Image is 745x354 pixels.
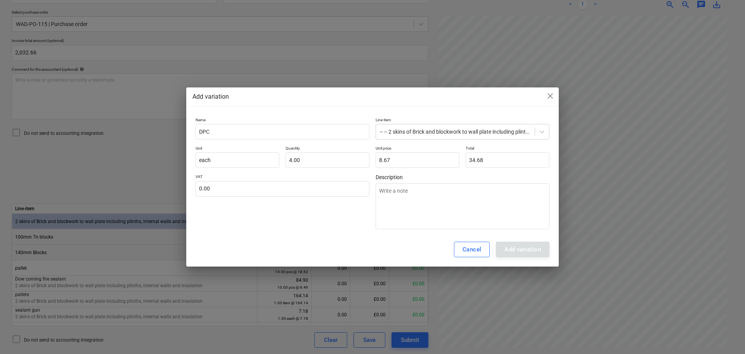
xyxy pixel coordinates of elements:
[546,91,555,101] span: close
[376,117,549,124] p: Line-item
[286,146,369,152] p: Quantity
[546,91,555,103] div: close
[454,242,490,257] button: Cancel
[196,117,369,124] p: Name
[376,146,459,152] p: Unit price
[463,244,482,255] div: Cancel
[466,146,549,152] p: Total
[192,92,553,101] div: Add variation
[196,146,279,152] p: Unit
[376,174,549,180] span: Description
[196,174,369,181] p: VAT
[706,317,745,354] iframe: Chat Widget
